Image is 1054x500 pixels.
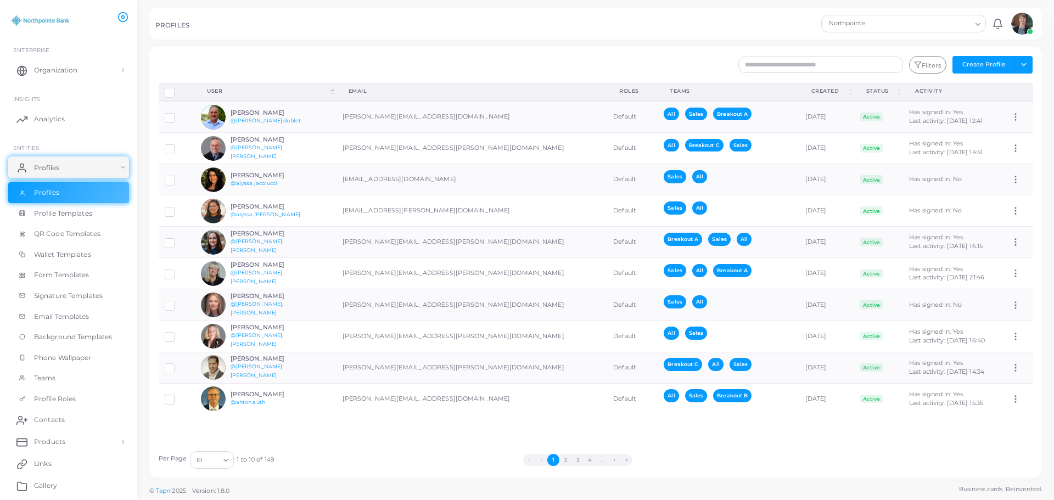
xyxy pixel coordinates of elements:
[799,164,854,195] td: [DATE]
[607,227,658,258] td: Default
[34,188,59,198] span: Profiles
[915,87,993,95] div: activity
[584,454,596,466] button: Go to page 4
[8,156,129,178] a: Profiles
[811,87,846,95] div: Created
[34,459,52,469] span: Links
[8,285,129,306] a: Signature Templates
[34,270,89,280] span: Form Templates
[909,359,963,367] span: Has signed in: Yes
[8,409,129,431] a: Contacts
[860,363,883,372] span: Active
[685,139,724,151] span: Breakout C
[664,201,686,214] span: Sales
[349,87,596,95] div: Email
[10,10,71,31] img: logo
[909,175,962,183] span: Has signed in: No
[692,170,707,183] span: All
[231,117,301,123] a: @[PERSON_NAME].dublet
[547,454,559,466] button: Go to page 1
[34,353,92,363] span: Phone Wallpaper
[620,454,632,466] button: Go to last page
[909,301,962,308] span: Has signed in: No
[172,486,186,496] span: 2025
[231,355,311,362] h6: [PERSON_NAME]
[231,180,278,186] a: @alyssa.jacolucci
[149,486,229,496] span: ©
[8,347,129,368] a: Phone Wallpaper
[909,148,983,156] span: Last activity: [DATE] 14:51
[34,114,65,124] span: Analytics
[730,358,752,370] span: Sales
[196,454,202,466] span: 10
[8,327,129,347] a: Background Templates
[8,475,129,497] a: Gallery
[559,454,571,466] button: Go to page 2
[8,244,129,265] a: Wallet Templates
[619,87,646,95] div: Roles
[201,324,226,349] img: avatar
[8,59,129,81] a: Organization
[34,209,92,218] span: Profile Templates
[337,321,608,352] td: [PERSON_NAME][EMAIL_ADDRESS][PERSON_NAME][DOMAIN_NAME]
[231,144,284,159] a: @[PERSON_NAME].[PERSON_NAME]
[664,108,679,120] span: All
[799,289,854,321] td: [DATE]
[860,395,883,403] span: Active
[708,358,723,370] span: All
[909,328,963,335] span: Has signed in: Yes
[8,223,129,244] a: QR Code Templates
[607,195,658,227] td: Default
[607,383,658,414] td: Default
[34,332,112,342] span: Background Templates
[337,195,608,227] td: [EMAIL_ADDRESS][PERSON_NAME][DOMAIN_NAME]
[231,363,284,378] a: @[PERSON_NAME].[PERSON_NAME]
[34,250,91,260] span: Wallet Templates
[231,332,284,347] a: @[PERSON_NAME].[PERSON_NAME]
[799,258,854,289] td: [DATE]
[607,352,658,383] td: Default
[860,144,883,153] span: Active
[231,391,311,398] h6: [PERSON_NAME]
[909,242,983,250] span: Last activity: [DATE] 16:15
[908,18,971,30] input: Search for option
[13,47,49,53] span: Enterprise
[337,289,608,321] td: [PERSON_NAME][EMAIL_ADDRESS][PERSON_NAME][DOMAIN_NAME]
[156,487,172,495] a: Tapni
[708,233,731,245] span: Sales
[201,386,226,411] img: avatar
[821,15,986,32] div: Search for option
[231,324,311,331] h6: [PERSON_NAME]
[34,437,65,447] span: Products
[207,87,328,95] div: User
[664,233,702,245] span: Breakout A
[34,312,89,322] span: Email Templates
[860,269,883,278] span: Active
[909,206,962,214] span: Has signed in: No
[607,289,658,321] td: Default
[664,358,702,370] span: Breakout C
[664,264,686,277] span: Sales
[860,206,883,215] span: Active
[909,117,983,125] span: Last activity: [DATE] 12:41
[664,295,686,308] span: Sales
[1005,83,1033,101] th: Action
[860,332,883,340] span: Active
[909,56,946,74] button: Filters
[607,133,658,164] td: Default
[685,389,708,402] span: Sales
[607,258,658,289] td: Default
[231,136,311,143] h6: [PERSON_NAME]
[201,199,226,223] img: avatar
[909,273,984,281] span: Last activity: [DATE] 21:46
[8,203,129,224] a: Profile Templates
[664,389,679,402] span: All
[337,383,608,414] td: [PERSON_NAME][EMAIL_ADDRESS][DOMAIN_NAME]
[909,108,963,116] span: Has signed in: Yes
[231,203,311,210] h6: [PERSON_NAME]
[231,293,311,300] h6: [PERSON_NAME]
[685,327,708,339] span: Sales
[337,133,608,164] td: [PERSON_NAME][EMAIL_ADDRESS][PERSON_NAME][DOMAIN_NAME]
[155,21,189,29] h5: PROFILES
